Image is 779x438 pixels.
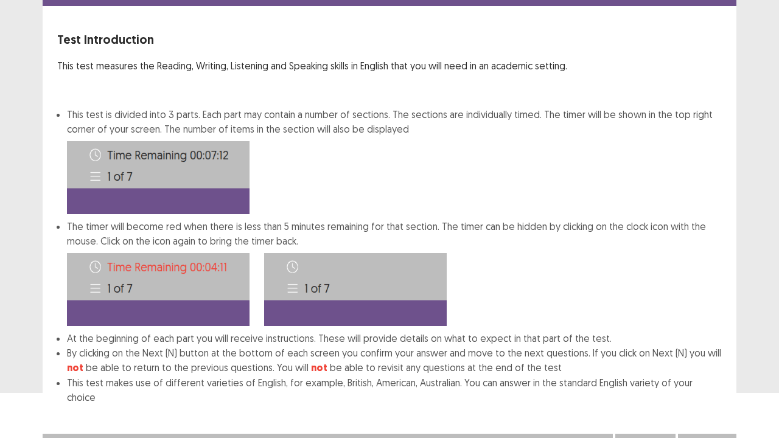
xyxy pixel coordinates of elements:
[67,219,722,331] li: The timer will become red when there is less than 5 minutes remaining for that section. The timer...
[67,253,250,326] img: Time-image
[67,346,722,375] li: By clicking on the Next (N) button at the bottom of each screen you confirm your answer and move ...
[67,375,722,405] li: This test makes use of different varieties of English, for example, British, American, Australian...
[67,141,250,214] img: Time-image
[57,58,722,73] p: This test measures the Reading, Writing, Listening and Speaking skills in English that you will n...
[57,30,722,49] p: Test Introduction
[67,107,722,214] li: This test is divided into 3 parts. Each part may contain a number of sections. The sections are i...
[67,361,83,374] strong: not
[311,361,327,374] strong: not
[67,331,722,346] li: At the beginning of each part you will receive instructions. These will provide details on what t...
[264,253,447,326] img: Time-image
